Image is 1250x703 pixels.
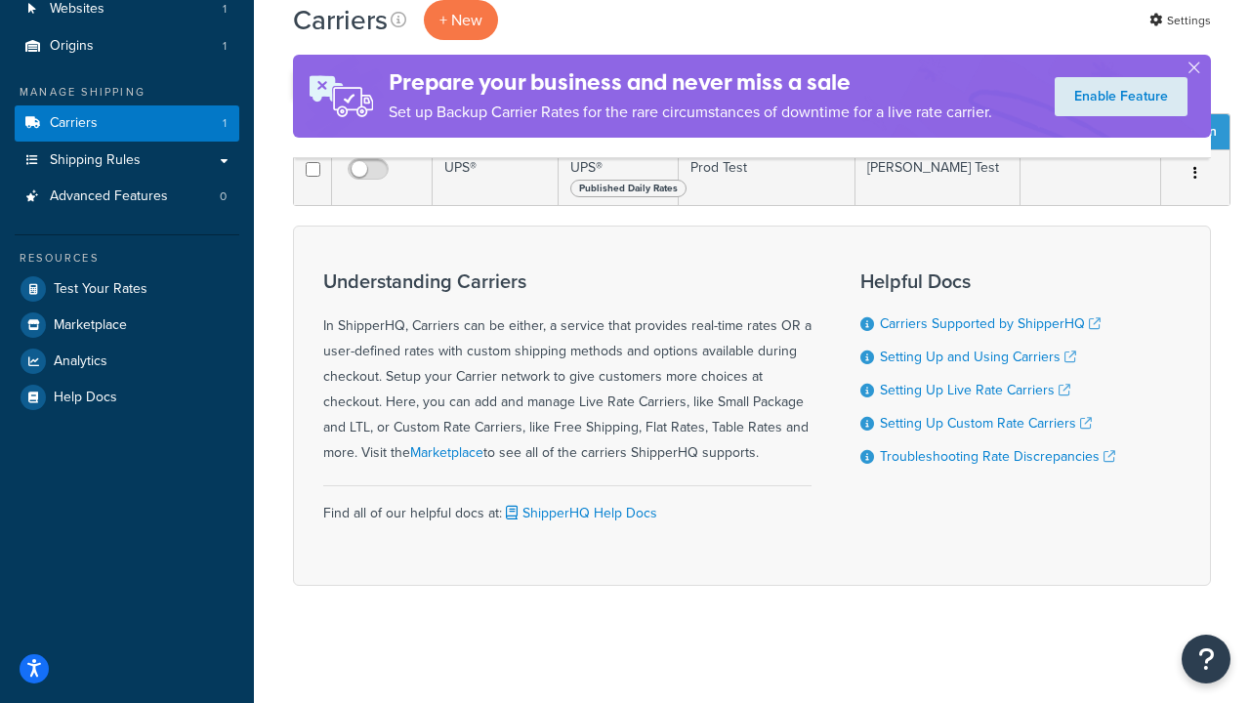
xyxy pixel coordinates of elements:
[50,188,168,205] span: Advanced Features
[50,115,98,132] span: Carriers
[15,380,239,415] a: Help Docs
[15,179,239,215] a: Advanced Features 0
[323,270,812,292] h3: Understanding Carriers
[15,28,239,64] li: Origins
[323,270,812,466] div: In ShipperHQ, Carriers can be either, a service that provides real-time rates OR a user-defined r...
[293,1,388,39] h1: Carriers
[50,152,141,169] span: Shipping Rules
[293,55,389,138] img: ad-rules-rateshop-fe6ec290ccb7230408bd80ed9643f0289d75e0ffd9eb532fc0e269fcd187b520.png
[502,503,657,523] a: ShipperHQ Help Docs
[54,390,117,406] span: Help Docs
[54,281,147,298] span: Test Your Rates
[223,1,227,18] span: 1
[15,271,239,307] a: Test Your Rates
[880,380,1070,400] a: Setting Up Live Rate Carriers
[1055,77,1187,116] a: Enable Feature
[15,143,239,179] a: Shipping Rules
[15,84,239,101] div: Manage Shipping
[54,353,107,370] span: Analytics
[15,28,239,64] a: Origins 1
[15,105,239,142] li: Carriers
[15,344,239,379] a: Analytics
[880,313,1101,334] a: Carriers Supported by ShipperHQ
[860,270,1115,292] h3: Helpful Docs
[410,442,483,463] a: Marketplace
[223,115,227,132] span: 1
[323,485,812,526] div: Find all of our helpful docs at:
[15,105,239,142] a: Carriers 1
[389,66,992,99] h4: Prepare your business and never miss a sale
[50,38,94,55] span: Origins
[54,317,127,334] span: Marketplace
[679,149,855,205] td: Prod Test
[570,180,687,197] span: Published Daily Rates
[15,308,239,343] a: Marketplace
[880,347,1076,367] a: Setting Up and Using Carriers
[15,250,239,267] div: Resources
[50,1,104,18] span: Websites
[223,38,227,55] span: 1
[220,188,227,205] span: 0
[855,149,1021,205] td: [PERSON_NAME] Test
[433,149,559,205] td: UPS®
[880,413,1092,434] a: Setting Up Custom Rate Carriers
[559,149,679,205] td: UPS®
[880,446,1115,467] a: Troubleshooting Rate Discrepancies
[1149,7,1211,34] a: Settings
[389,99,992,126] p: Set up Backup Carrier Rates for the rare circumstances of downtime for a live rate carrier.
[1182,635,1230,683] button: Open Resource Center
[15,179,239,215] li: Advanced Features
